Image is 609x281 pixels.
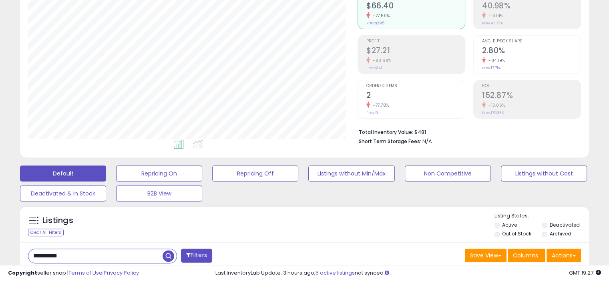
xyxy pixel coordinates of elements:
h2: 40.98% [482,1,581,12]
span: Profit [366,39,465,44]
div: seller snap | | [8,269,139,277]
small: Prev: 47.73% [482,21,503,26]
span: Avg. Buybox Share [482,39,581,44]
button: Repricing On [116,165,202,181]
h2: $66.40 [366,1,465,12]
button: Listings without Min/Max [308,165,394,181]
h2: 2 [366,91,465,102]
button: Filters [181,249,212,263]
span: ROI [482,84,581,88]
small: -14.14% [486,13,503,19]
h5: Listings [42,215,73,226]
b: Short Term Storage Fees: [359,138,421,145]
button: Actions [547,249,581,262]
button: Repricing Off [212,165,298,181]
p: Listing States: [494,212,589,220]
button: Non Competitive [405,165,491,181]
strong: Copyright [8,269,37,277]
small: Prev: 9 [366,110,378,115]
small: -77.78% [370,102,389,108]
label: Active [502,221,517,228]
button: Default [20,165,106,181]
small: Prev: $295 [366,21,384,26]
button: B2B View [116,185,202,201]
li: $481 [359,127,575,136]
a: 5 active listings [316,269,355,277]
small: -80.68% [370,58,392,64]
h2: 2.80% [482,46,581,57]
label: Archived [549,230,571,237]
button: Columns [508,249,545,262]
div: Clear All Filters [28,229,64,236]
small: -84.19% [486,58,505,64]
a: Terms of Use [68,269,103,277]
span: 2025-10-8 19:27 GMT [569,269,601,277]
button: Listings without Cost [501,165,587,181]
button: Save View [465,249,506,262]
label: Deactivated [549,221,579,228]
small: -13.06% [486,102,505,108]
span: Columns [513,251,538,259]
h2: 152.87% [482,91,581,102]
small: Prev: 175.83% [482,110,504,115]
small: Prev: $141 [366,66,382,70]
label: Out of Stock [502,230,531,237]
div: Last InventoryLab Update: 3 hours ago, not synced. [215,269,601,277]
span: N/A [422,138,432,145]
h2: $27.21 [366,46,465,57]
span: Ordered Items [366,84,465,88]
b: Total Inventory Value: [359,129,413,136]
button: Deactivated & In Stock [20,185,106,201]
small: Prev: 17.71% [482,66,500,70]
a: Privacy Policy [104,269,139,277]
small: -77.50% [370,13,390,19]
